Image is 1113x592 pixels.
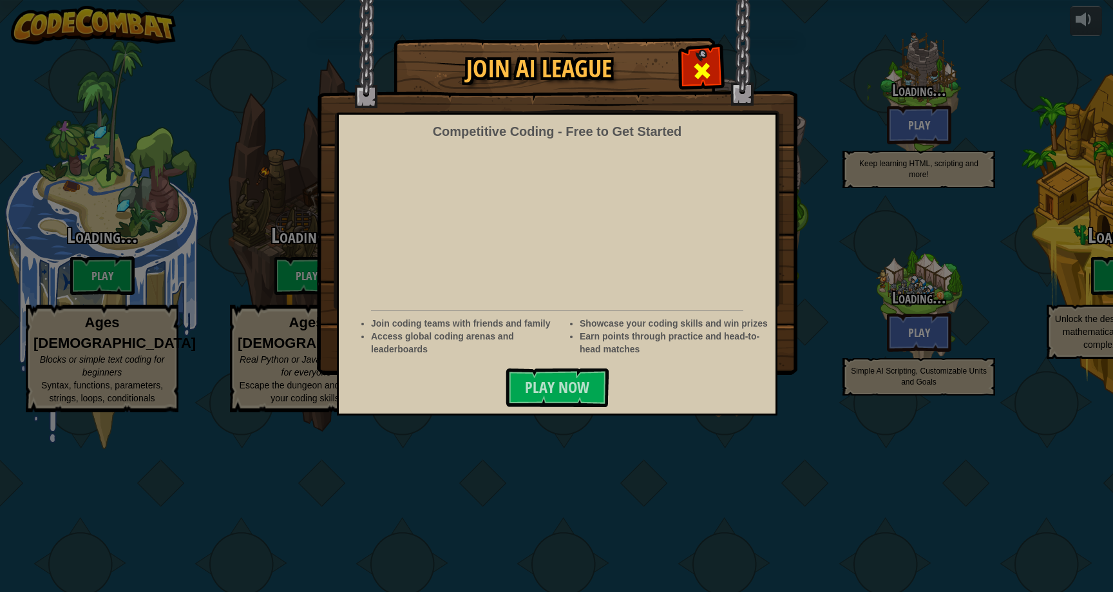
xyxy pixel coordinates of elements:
[433,122,682,141] div: Competitive Coding - Free to Get Started
[371,330,560,356] li: Access global coding arenas and leaderboards
[580,317,769,330] li: Showcase your coding skills and win prizes
[371,317,560,330] li: Join coding teams with friends and family
[506,368,609,407] button: Play Now
[580,330,769,356] li: Earn points through practice and head-to-head matches
[525,377,589,397] span: Play Now
[407,55,671,82] h1: Join AI League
